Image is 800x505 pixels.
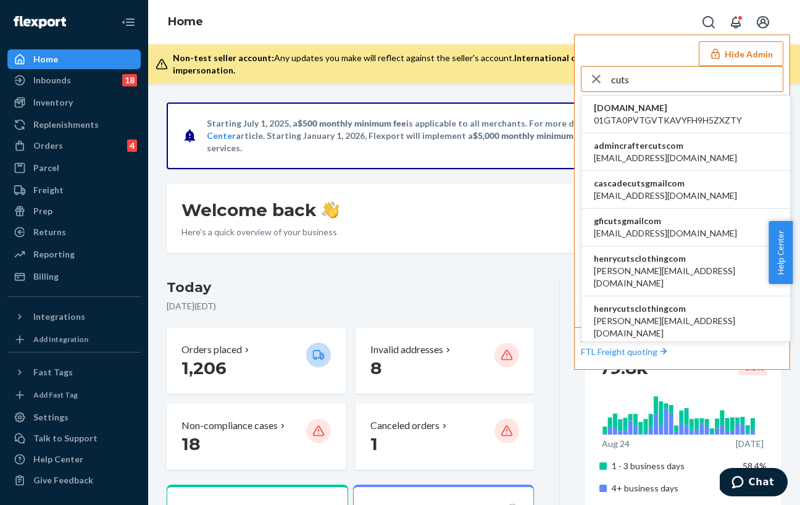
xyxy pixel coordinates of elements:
p: Invalid addresses [370,343,443,357]
p: Aug 24 [602,438,630,450]
input: Search or paste seller ID [611,67,783,91]
span: $500 monthly minimum fee [298,118,406,128]
span: henrycutsclothingcom [594,252,778,265]
div: Integrations [33,311,85,323]
span: [EMAIL_ADDRESS][DOMAIN_NAME] [594,190,737,202]
div: Freight [33,184,64,196]
div: Replenishments [33,119,99,131]
span: $5,000 monthly minimum fee [473,130,588,141]
span: admincraftercutscom [594,140,737,152]
a: Settings [7,407,141,427]
button: Integrations [7,307,141,327]
h1: Welcome back [181,199,339,221]
span: 01GTA0PVTGVTKAVYFH9H5ZXZTY [594,114,742,127]
span: [PERSON_NAME][EMAIL_ADDRESS][DOMAIN_NAME] [594,265,778,290]
div: Help Center [33,453,83,465]
div: Talk to Support [33,432,98,444]
span: Non-test seller account: [173,52,274,63]
button: Invalid addresses 8 [356,328,535,394]
div: Any updates you make will reflect against the seller's account. [173,52,780,77]
p: 4+ business days [612,482,733,495]
a: Add Integration [7,332,141,347]
p: [DATE] [736,438,764,450]
img: hand-wave emoji [322,201,339,219]
button: Talk to Support [7,428,141,448]
div: Home [33,53,58,65]
a: Home [7,49,141,69]
div: Parcel [33,162,59,174]
button: Fast Tags [7,362,141,382]
a: Parcel [7,158,141,178]
div: Fast Tags [33,366,73,378]
span: 8 [370,357,381,378]
p: Canceled orders [370,419,440,433]
span: [PERSON_NAME][EMAIL_ADDRESS][DOMAIN_NAME] [594,315,778,340]
a: Reporting [7,244,141,264]
img: Flexport logo [14,16,66,28]
div: Billing [33,270,59,283]
div: Settings [33,411,69,424]
a: Freight [7,180,141,200]
button: Open Search Box [696,10,721,35]
span: 58.4% [743,461,767,471]
span: 1,206 [181,357,227,378]
a: Prep [7,201,141,221]
div: Give Feedback [33,474,93,486]
div: Orders [33,140,63,152]
div: 18 [122,74,137,86]
div: Add Integration [33,334,88,344]
a: Returns [7,222,141,242]
p: Orders placed [181,343,242,357]
span: [DOMAIN_NAME] [594,102,742,114]
a: FTL Freight quoting [581,346,670,357]
h3: Today [167,278,534,298]
span: gficutsgmailcom [594,215,737,227]
a: Add Fast Tag [7,387,141,403]
div: Reporting [33,248,75,261]
span: 79.8k [599,357,648,378]
span: cascadecutsgmailcom [594,177,737,190]
span: [EMAIL_ADDRESS][DOMAIN_NAME] [594,227,737,240]
a: Orders4 [7,136,141,156]
span: 1 [370,433,378,454]
div: 4 [127,140,137,152]
p: 1 - 3 business days [612,460,733,472]
span: henrycutsclothingcom [594,303,778,315]
div: Inbounds [33,74,71,86]
a: Inbounds18 [7,70,141,90]
button: Orders placed 1,206 [167,328,346,394]
p: Starting July 1, 2025, a is applicable to all merchants. For more details, please refer to this a... [207,117,740,154]
span: [EMAIL_ADDRESS][DOMAIN_NAME] [594,152,737,164]
a: Billing [7,267,141,286]
iframe: Opens a widget where you can chat to one of our agents [720,468,788,499]
span: 18 [181,433,200,454]
div: Returns [33,226,66,238]
button: Give Feedback [7,470,141,490]
div: Add Fast Tag [33,390,78,400]
button: Hide Admin [699,41,783,66]
button: Non-compliance cases 18 [167,404,346,470]
div: Prep [33,205,52,217]
button: Close Navigation [116,10,141,35]
button: Help Center [769,221,793,284]
a: Inventory [7,93,141,112]
p: Non-compliance cases [181,419,278,433]
button: Canceled orders 1 [356,404,535,470]
a: Replenishments [7,115,141,135]
p: [DATE] ( EDT ) [167,300,534,312]
div: Inventory [33,96,73,109]
a: Home [168,15,203,28]
p: Here’s a quick overview of your business [181,226,339,238]
ol: breadcrumbs [158,4,213,40]
button: Open notifications [723,10,748,35]
a: Help Center [7,449,141,469]
button: Open account menu [751,10,775,35]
